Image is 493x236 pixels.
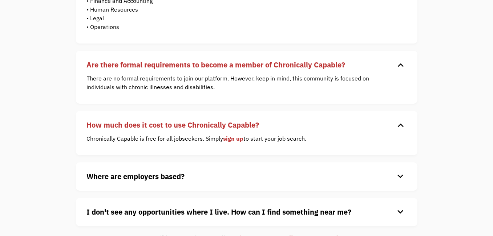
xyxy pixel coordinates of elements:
[87,207,352,217] strong: I don't see any opportunities where I live. How can I find something near me?
[87,74,396,91] p: There are no formal requirements to join our platform. However, keep in mind, this community is f...
[395,171,407,182] div: keyboard_arrow_down
[87,120,259,130] strong: How much does it cost to use Chronically Capable?
[395,59,407,70] div: keyboard_arrow_down
[395,207,407,218] div: keyboard_arrow_down
[223,135,244,142] a: sign up
[87,60,345,70] strong: Are there formal requirements to become a member of Chronically Capable?
[395,120,407,131] div: keyboard_arrow_down
[87,134,396,143] p: Chronically Capable is free for all jobseekers. Simply to start your job search.
[87,171,185,181] strong: Where are employers based?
